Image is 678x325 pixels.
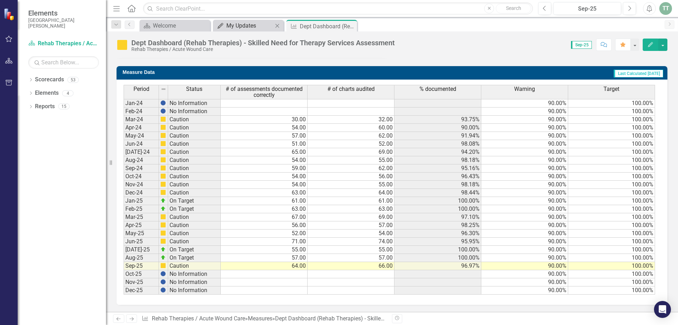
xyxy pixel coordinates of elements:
[141,21,208,30] a: Welcome
[221,230,308,238] td: 52.00
[168,230,221,238] td: Caution
[160,238,166,244] img: cBAA0RP0Y6D5n+AAAAAElFTkSuQmCC
[308,156,394,164] td: 55.00
[160,230,166,236] img: cBAA0RP0Y6D5n+AAAAAElFTkSuQmCC
[124,197,159,205] td: Jan-25
[67,77,79,83] div: 53
[568,108,655,116] td: 100.00%
[124,99,159,108] td: Jan-24
[168,108,221,116] td: No Information
[28,56,99,69] input: Search Below...
[568,164,655,173] td: 100.00%
[394,164,481,173] td: 95.16%
[568,132,655,140] td: 100.00%
[168,213,221,221] td: Caution
[124,124,159,132] td: Apr-24
[568,124,655,132] td: 100.00%
[28,17,99,29] small: [GEOGRAPHIC_DATA][PERSON_NAME]
[124,148,159,156] td: [DATE]-24
[160,100,166,106] img: BgCOk07PiH71IgAAAABJRU5ErkJggg==
[35,76,64,84] a: Scorecards
[160,222,166,228] img: cBAA0RP0Y6D5n+AAAAAElFTkSuQmCC
[168,286,221,295] td: No Information
[124,164,159,173] td: Sep-24
[160,133,166,138] img: cBAA0RP0Y6D5n+AAAAAElFTkSuQmCC
[160,141,166,146] img: cBAA0RP0Y6D5n+AAAAAElFTkSuQmCC
[568,189,655,197] td: 100.00%
[168,278,221,286] td: No Information
[131,39,395,47] div: Dept Dashboard (Rehab Therapies) - Skilled Need for Therapy Services Assessment
[124,140,159,148] td: Jun-24
[221,205,308,213] td: 63.00
[481,99,568,108] td: 90.00%
[168,181,221,189] td: Caution
[124,262,159,270] td: Sep-25
[308,197,394,205] td: 61.00
[124,278,159,286] td: Nov-25
[514,86,535,92] span: Warning
[568,238,655,246] td: 100.00%
[481,238,568,246] td: 90.00%
[568,278,655,286] td: 100.00%
[28,9,99,17] span: Elements
[124,173,159,181] td: Oct-24
[152,315,245,322] a: Rehab Therapies / Acute Wound Care
[481,221,568,230] td: 90.00%
[659,2,672,15] button: TT
[117,39,128,51] img: Caution
[168,254,221,262] td: On Target
[308,164,394,173] td: 62.00
[160,124,166,130] img: cBAA0RP0Y6D5n+AAAAAElFTkSuQmCC
[160,214,166,220] img: cBAA0RP0Y6D5n+AAAAAElFTkSuQmCC
[568,140,655,148] td: 100.00%
[603,86,619,92] span: Target
[160,173,166,179] img: cBAA0RP0Y6D5n+AAAAAElFTkSuQmCC
[160,206,166,211] img: zOikAAAAAElFTkSuQmCC
[123,70,334,75] h3: Measure Data
[133,86,149,92] span: Period
[124,181,159,189] td: Nov-24
[568,254,655,262] td: 100.00%
[481,246,568,254] td: 90.00%
[160,149,166,155] img: cBAA0RP0Y6D5n+AAAAAElFTkSuQmCC
[221,189,308,197] td: 63.00
[308,132,394,140] td: 62.00
[221,173,308,181] td: 54.00
[568,116,655,124] td: 100.00%
[168,197,221,205] td: On Target
[221,164,308,173] td: 59.00
[168,148,221,156] td: Caution
[394,221,481,230] td: 98.25%
[221,254,308,262] td: 57.00
[308,254,394,262] td: 57.00
[160,263,166,268] img: cBAA0RP0Y6D5n+AAAAAElFTkSuQmCC
[168,205,221,213] td: On Target
[160,190,166,195] img: cBAA0RP0Y6D5n+AAAAAElFTkSuQmCC
[506,5,521,11] span: Search
[124,246,159,254] td: [DATE]-25
[168,99,221,108] td: No Information
[481,116,568,124] td: 90.00%
[35,89,59,97] a: Elements
[308,189,394,197] td: 64.00
[394,213,481,221] td: 97.10%
[308,205,394,213] td: 63.00
[568,213,655,221] td: 100.00%
[160,157,166,163] img: cBAA0RP0Y6D5n+AAAAAElFTkSuQmCC
[420,86,456,92] span: % documented
[308,246,394,254] td: 55.00
[394,189,481,197] td: 98.44%
[161,86,166,92] img: 8DAGhfEEPCf229AAAAAElFTkSuQmCC
[614,70,663,77] span: Last Calculated [DATE]
[160,287,166,293] img: BgCOk07PiH71IgAAAABJRU5ErkJggg==
[168,116,221,124] td: Caution
[568,286,655,295] td: 100.00%
[160,108,166,114] img: BgCOk07PiH71IgAAAABJRU5ErkJggg==
[394,148,481,156] td: 94.20%
[481,181,568,189] td: 90.00%
[571,41,592,49] span: Sep-25
[221,262,308,270] td: 64.00
[568,181,655,189] td: 100.00%
[168,262,221,270] td: Caution
[394,181,481,189] td: 98.18%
